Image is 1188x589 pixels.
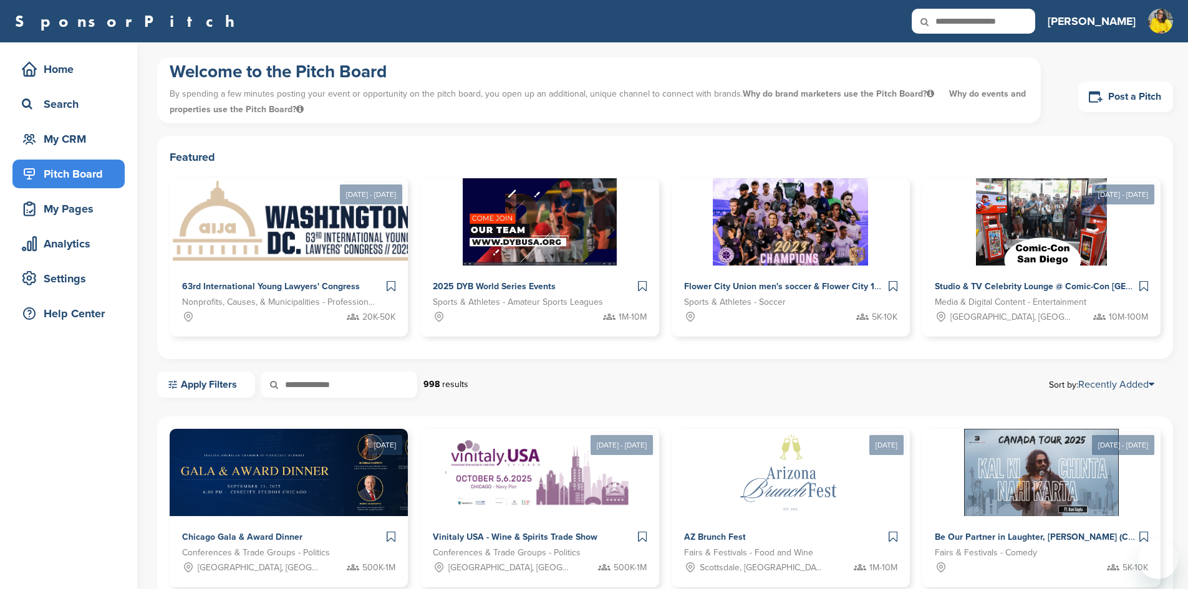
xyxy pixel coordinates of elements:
a: SponsorPitch [15,13,243,29]
div: Help Center [19,302,125,325]
img: Sponsorpitch & [170,429,469,516]
div: [DATE] - [DATE] [1092,184,1154,204]
div: [DATE] [869,435,904,455]
div: [DATE] - [DATE] [340,184,402,204]
span: 5K-10K [1123,561,1148,575]
a: Settings [12,264,125,293]
span: Conferences & Trade Groups - Politics [433,546,581,560]
span: [GEOGRAPHIC_DATA], [GEOGRAPHIC_DATA] [448,561,571,575]
span: 1M-10M [619,310,647,324]
div: Search [19,93,125,115]
span: Why do brand marketers use the Pitch Board? [743,89,937,99]
span: AZ Brunch Fest [684,532,746,542]
span: 1M-10M [869,561,897,575]
a: Apply Filters [157,371,255,398]
strong: 998 [423,379,440,390]
a: Analytics [12,229,125,258]
span: 5K-10K [872,310,897,324]
a: Sponsorpitch & Flower City Union men's soccer & Flower City 1872 women's soccer Sports & Athletes... [672,178,910,337]
a: Recently Added [1078,378,1154,391]
span: 63rd International Young Lawyers' Congress [182,281,360,292]
span: 20K-50K [362,310,395,324]
img: Sponsorpitch & [976,178,1107,266]
div: [DATE] - [DATE] [1092,435,1154,455]
span: Media & Digital Content - Entertainment [935,295,1086,309]
h2: Featured [170,148,1161,166]
a: Help Center [12,299,125,328]
a: [DATE] Sponsorpitch & Chicago Gala & Award Dinner Conferences & Trade Groups - Politics [GEOGRAPH... [170,409,408,587]
iframe: Button to launch messaging window [1138,539,1178,579]
span: [GEOGRAPHIC_DATA], [GEOGRAPHIC_DATA] [198,561,321,575]
div: Home [19,58,125,80]
h1: Welcome to the Pitch Board [170,60,1028,83]
div: [DATE] - [DATE] [591,435,653,455]
span: [GEOGRAPHIC_DATA], [GEOGRAPHIC_DATA] [950,310,1073,324]
a: Post a Pitch [1078,82,1173,112]
div: Settings [19,267,125,290]
a: [DATE] - [DATE] Sponsorpitch & 63rd International Young Lawyers' Congress Nonprofits, Causes, & M... [170,158,408,337]
a: [DATE] Sponsorpitch & AZ Brunch Fest Fairs & Festivals - Food and Wine Scottsdale, [GEOGRAPHIC_DA... [672,409,910,587]
span: Flower City Union men's soccer & Flower City 1872 women's soccer [684,281,956,292]
span: 2025 DYB World Series Events [433,281,556,292]
span: Vinitaly USA - Wine & Spirits Trade Show [433,532,597,542]
span: Sort by: [1049,380,1154,390]
span: Scottsdale, [GEOGRAPHIC_DATA] [700,561,823,575]
a: [PERSON_NAME] [1048,7,1136,35]
a: [DATE] - [DATE] Sponsorpitch & Studio & TV Celebrity Lounge @ Comic-Con [GEOGRAPHIC_DATA]. Over 3... [922,158,1161,337]
img: Sponsorpitch & [713,178,868,266]
a: My CRM [12,125,125,153]
span: Chicago Gala & Award Dinner [182,532,302,542]
h3: [PERSON_NAME] [1048,12,1136,30]
span: Fairs & Festivals - Food and Wine [684,546,813,560]
a: [DATE] - [DATE] Sponsorpitch & Be Our Partner in Laughter, [PERSON_NAME] (Canada Tour 2025) Fairs... [922,409,1161,587]
a: Home [12,55,125,84]
a: [DATE] - [DATE] Sponsorpitch & Vinitaly USA - Wine & Spirits Trade Show Conferences & Trade Group... [420,409,659,587]
span: Sports & Athletes - Amateur Sports Leagues [433,295,603,309]
img: Sponsorpitch & [170,178,417,266]
div: My CRM [19,128,125,150]
a: Pitch Board [12,160,125,188]
span: Sports & Athletes - Soccer [684,295,786,309]
span: 500K-1M [362,561,395,575]
div: [DATE] [368,435,402,455]
img: Sponsorpitch & [443,429,637,516]
a: My Pages [12,194,125,223]
a: Search [12,90,125,118]
span: 500K-1M [614,561,647,575]
span: Conferences & Trade Groups - Politics [182,546,330,560]
img: Sponsorpitch & [463,178,617,266]
a: Sponsorpitch & 2025 DYB World Series Events Sports & Athletes - Amateur Sports Leagues 1M-10M [420,178,659,337]
div: Analytics [19,232,125,255]
span: Nonprofits, Causes, & Municipalities - Professional Development [182,295,377,309]
span: 10M-100M [1109,310,1148,324]
span: results [442,379,468,390]
span: Fairs & Festivals - Comedy [935,546,1037,560]
p: By spending a few minutes posting your event or opportunity on the pitch board, you open up an ad... [170,83,1028,120]
div: My Pages [19,198,125,220]
img: Sponsorpitch & [703,429,878,516]
img: Untitled design (1) [1148,9,1173,34]
div: Pitch Board [19,163,125,185]
img: Sponsorpitch & [964,429,1119,516]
